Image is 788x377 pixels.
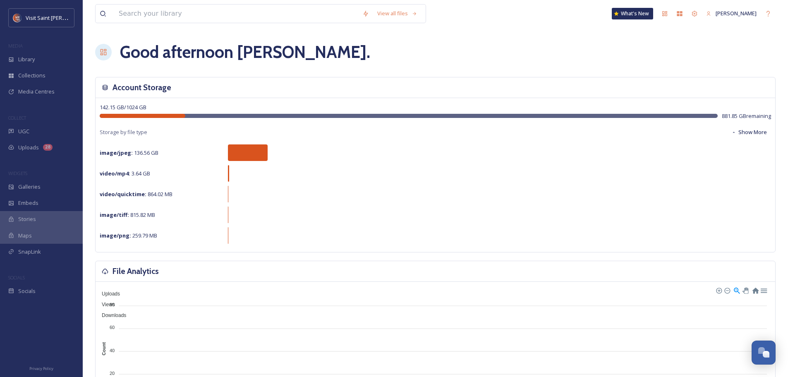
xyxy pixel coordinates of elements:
[115,5,358,23] input: Search your library
[100,149,158,156] span: 136.56 GB
[110,325,115,330] tspan: 60
[110,348,115,353] tspan: 40
[760,286,767,293] div: Menu
[18,88,55,96] span: Media Centres
[96,291,120,297] span: Uploads
[110,302,115,307] tspan: 80
[120,40,370,65] h1: Good afternoon [PERSON_NAME] .
[113,82,171,94] h3: Account Storage
[26,14,92,22] span: Visit Saint [PERSON_NAME]
[724,287,730,293] div: Zoom Out
[101,342,106,355] text: Count
[110,371,115,376] tspan: 20
[100,211,129,219] strong: image/tiff :
[18,55,35,63] span: Library
[752,341,776,365] button: Open Chat
[100,103,146,111] span: 142.15 GB / 1024 GB
[752,286,759,293] div: Reset Zoom
[18,215,36,223] span: Stories
[742,288,747,293] div: Panning
[18,127,29,135] span: UGC
[100,211,155,219] span: 815.82 MB
[100,149,133,156] strong: image/jpeg :
[18,232,32,240] span: Maps
[18,144,39,151] span: Uploads
[702,5,761,22] a: [PERSON_NAME]
[722,112,771,120] span: 881.85 GB remaining
[18,72,46,79] span: Collections
[29,363,53,373] a: Privacy Policy
[18,248,41,256] span: SnapLink
[18,183,41,191] span: Galleries
[100,232,131,239] strong: image/png :
[100,232,157,239] span: 259.79 MB
[43,144,53,151] div: 28
[716,287,721,293] div: Zoom In
[18,287,36,295] span: Socials
[727,124,771,140] button: Show More
[8,170,27,176] span: WIDGETS
[8,43,23,49] span: MEDIA
[716,10,757,17] span: [PERSON_NAME]
[100,170,130,177] strong: video/mp4 :
[100,170,150,177] span: 3.64 GB
[8,274,25,281] span: SOCIALS
[100,190,172,198] span: 864.02 MB
[96,312,126,318] span: Downloads
[113,265,159,277] h3: File Analytics
[8,115,26,121] span: COLLECT
[29,366,53,371] span: Privacy Policy
[96,302,115,307] span: Views
[100,128,147,136] span: Storage by file type
[612,8,653,19] a: What's New
[733,286,740,293] div: Selection Zoom
[18,199,38,207] span: Embeds
[373,5,422,22] a: View all files
[13,14,22,22] img: Visit%20Saint%20Paul%20Updated%20Profile%20Image.jpg
[100,190,146,198] strong: video/quicktime :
